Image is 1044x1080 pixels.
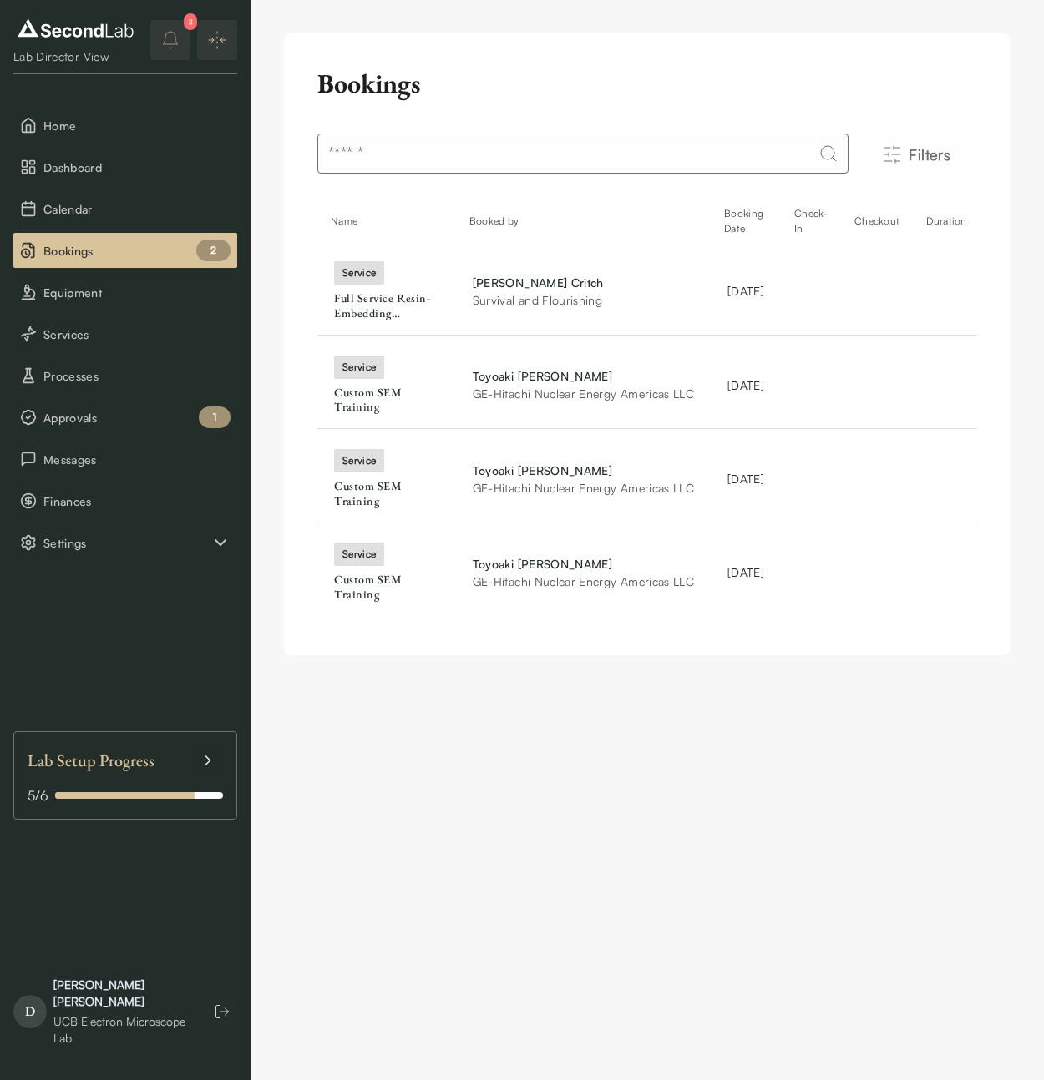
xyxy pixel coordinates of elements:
button: Expand/Collapse sidebar [197,20,237,60]
button: notifications [150,20,190,60]
div: service [334,356,384,379]
button: Calendar [13,191,237,226]
button: Home [13,108,237,143]
span: Finances [43,492,231,510]
span: Equipment [43,284,231,301]
div: service [334,543,384,566]
div: GE-Hitachi Nuclear Energy Americas LLC [473,479,694,497]
button: Dashboard [13,149,237,184]
div: Custom SEM Training [334,386,439,415]
th: Booked by [456,201,711,241]
span: Processes [43,367,231,385]
div: GE-Hitachi Nuclear Energy Americas LLC [473,573,694,590]
th: Booking Date [711,201,781,241]
button: Services [13,316,237,351]
span: Messages [43,451,231,468]
th: Checkout [841,201,913,241]
button: Finances [13,483,237,518]
button: Approvals [13,400,237,435]
a: serviceCustom SEM Training [334,543,439,602]
span: Filters [909,143,950,166]
div: Toyoaki [PERSON_NAME] [473,367,694,385]
span: Settings [43,534,210,552]
div: service [334,261,384,285]
div: 1 [199,406,231,428]
li: Bookings [13,233,237,268]
button: Processes [13,358,237,393]
span: Calendar [43,200,231,218]
div: Toyoaki [PERSON_NAME] [473,462,694,479]
a: serviceCustom SEM Training [334,356,439,415]
div: Lab Director View [13,48,138,65]
span: Approvals [43,409,231,426]
button: Messages [13,442,237,477]
th: Check-In [781,201,841,241]
div: Full Service Resin-Embedding Specimen Preparation, Ultramicrotomy, and TEM Imaging (including [PE... [334,291,439,320]
div: [PERSON_NAME] Critch [473,274,694,291]
div: service [334,449,384,472]
a: serviceCustom SEM Training [334,449,439,508]
div: Custom SEM Training [334,479,439,508]
h2: Bookings [317,67,421,100]
span: Home [43,117,231,134]
div: Custom SEM Training [334,573,439,602]
div: GE-Hitachi Nuclear Energy Americas LLC [473,385,694,402]
span: Dashboard [43,159,231,176]
div: Survival and Flourishing [473,291,694,309]
div: [DATE] [727,282,764,300]
div: [DATE] [727,376,764,394]
th: Duration [913,201,980,241]
button: Settings [13,525,237,560]
div: [DATE] [727,563,764,581]
img: logo [13,15,138,42]
button: Equipment [13,275,237,310]
div: 2 [196,240,231,261]
button: Bookings 2 pending [13,233,237,268]
span: Services [43,326,231,343]
div: Toyoaki [PERSON_NAME] [473,555,694,573]
div: 2 [184,13,197,30]
div: [DATE] [727,470,764,487]
button: Filters [855,136,977,173]
span: Bookings [43,242,231,260]
a: serviceFull Service Resin-Embedding Specimen Preparation, Ultramicrotomy, and TEM Imaging (includ... [334,261,439,320]
th: Name [317,201,456,241]
div: Settings sub items [13,525,237,560]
